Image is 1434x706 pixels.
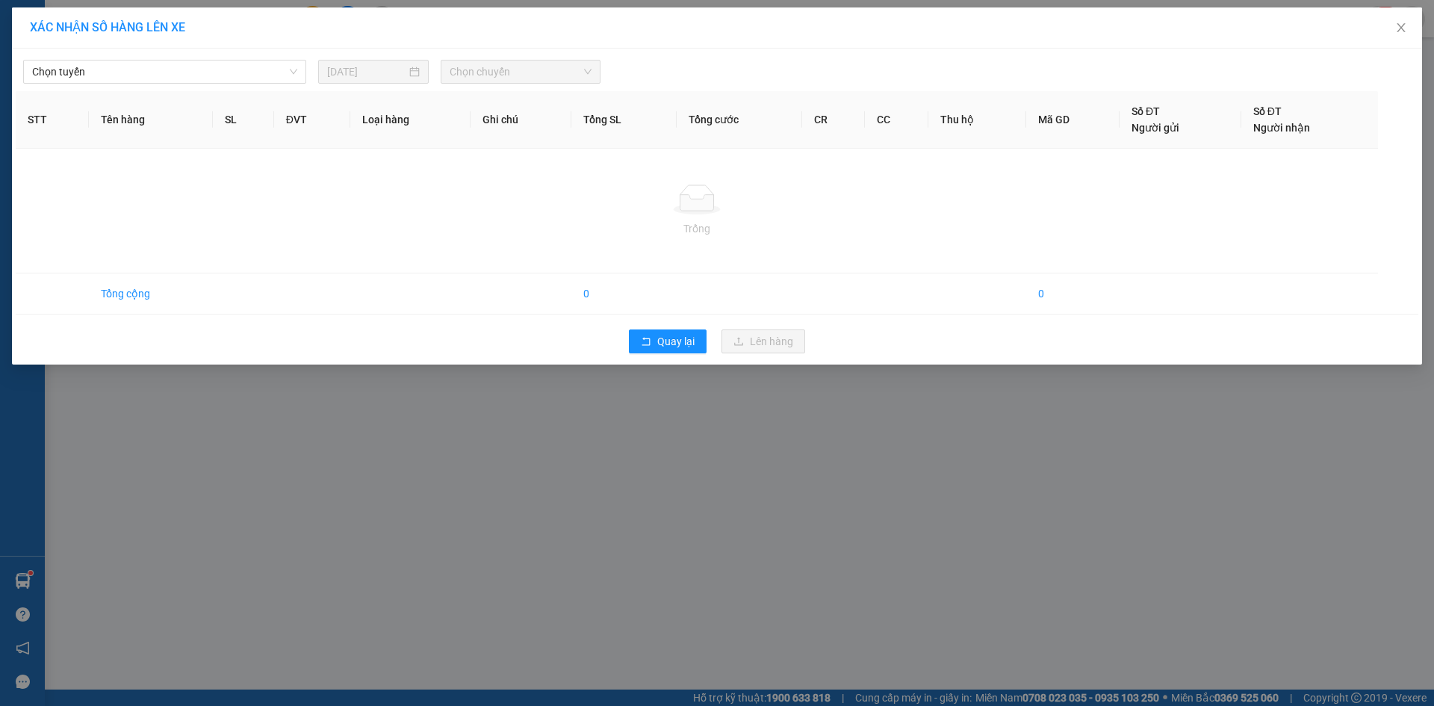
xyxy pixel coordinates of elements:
th: CR [802,91,866,149]
span: Số ĐT [1253,105,1282,117]
button: uploadLên hàng [721,329,805,353]
li: Hotline: 1900 8153 [140,55,624,74]
th: Loại hàng [350,91,471,149]
th: CC [865,91,928,149]
td: 0 [1026,273,1120,315]
img: logo.jpg [19,19,93,93]
th: Ghi chú [471,91,572,149]
span: XÁC NHẬN SỐ HÀNG LÊN XE [30,20,185,34]
th: ĐVT [274,91,350,149]
td: 0 [571,273,677,315]
span: Chọn chuyến [450,61,592,83]
span: Số ĐT [1132,105,1160,117]
th: Tên hàng [89,91,213,149]
th: Tổng SL [571,91,677,149]
th: STT [16,91,89,149]
th: Mã GD [1026,91,1120,149]
span: Người nhận [1253,122,1310,134]
th: Tổng cước [677,91,802,149]
th: SL [213,91,273,149]
button: rollbackQuay lại [629,329,707,353]
span: rollback [641,336,651,348]
button: Close [1380,7,1422,49]
th: Thu hộ [928,91,1025,149]
input: 12/08/2025 [327,64,406,80]
span: Người gửi [1132,122,1179,134]
span: Quay lại [657,333,695,350]
li: [STREET_ADDRESS][PERSON_NAME]. [GEOGRAPHIC_DATA], Tỉnh [GEOGRAPHIC_DATA] [140,37,624,55]
div: Trống [28,220,1366,237]
td: Tổng cộng [89,273,213,315]
b: GỬI : PV [GEOGRAPHIC_DATA] [19,108,223,158]
span: Chọn tuyến [32,61,297,83]
span: close [1395,22,1407,34]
